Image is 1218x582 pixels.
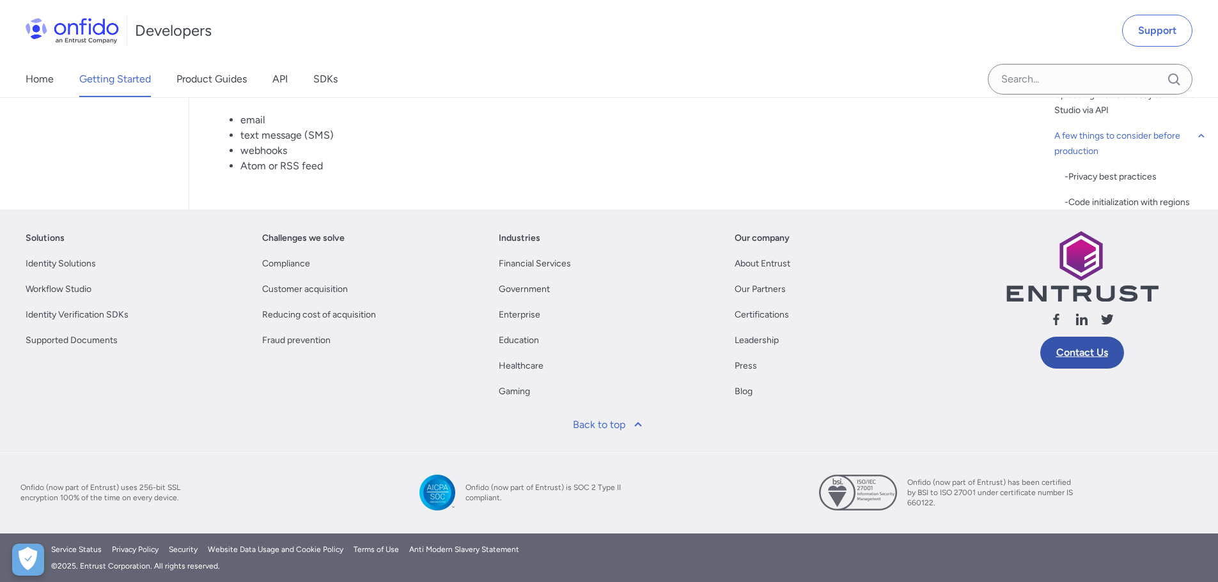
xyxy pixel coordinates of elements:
a: Compliance [262,256,310,272]
img: SOC 2 Type II compliant [419,475,455,510]
a: A few things to consider before production [1054,128,1208,159]
a: Home [26,61,54,97]
a: API [272,61,288,97]
a: Supported Documents [26,333,118,348]
a: Financial Services [499,256,571,272]
img: Onfido Logo [26,18,119,43]
img: Entrust logo [1005,231,1159,302]
a: Follow us X (Twitter) [1100,312,1115,332]
a: Leadership [735,333,779,348]
svg: Follow us linkedin [1074,312,1089,327]
a: Service Status [51,544,102,555]
img: ISO 27001 certified [819,475,897,510]
svg: Follow us X (Twitter) [1100,312,1115,327]
li: email [240,112,1001,128]
a: Contact Us [1040,337,1124,369]
li: Atom or RSS feed [240,158,1001,174]
a: Customer acquisition [262,282,348,297]
a: Security [169,544,198,555]
a: Getting Started [79,61,151,97]
a: Gaming [499,384,530,399]
a: -Code initialization with regions [1065,195,1208,210]
div: - Code initialization with regions [1065,195,1208,210]
a: Terms of Use [354,544,399,555]
a: -Privacy best practices [1065,169,1208,185]
h1: Developers [135,20,212,41]
a: SDKs [313,61,338,97]
span: Onfido (now part of Entrust) uses 256-bit SSL encryption 100% of the time on every device. [20,482,187,503]
li: text message (SMS) [240,128,1001,143]
a: Blog [735,384,753,399]
a: Website Data Usage and Cookie Policy [208,544,343,555]
a: Government [499,282,550,297]
a: Identity Verification SDKs [26,307,129,323]
a: Identity Solutions [26,256,96,272]
a: Workflow Studio [26,282,91,297]
input: Onfido search input field [988,64,1192,95]
div: © 2025 . Entrust Corporation. All rights reserved. [51,560,1167,572]
span: Onfido (now part of Entrust) has been certified by BSI to ISO 27001 under certificate number IS 6... [907,477,1074,508]
li: webhooks [240,143,1001,158]
span: Onfido (now part of Entrust) is SOC 2 Type II compliant. [465,482,632,503]
a: Uploading media directly to Workflow Studio via API [1054,88,1208,118]
a: Privacy Policy [112,544,159,555]
svg: Follow us facebook [1049,312,1064,327]
a: Our Partners [735,282,786,297]
a: Healthcare [499,358,543,374]
a: Press [735,358,757,374]
a: Follow us linkedin [1074,312,1089,332]
a: Product Guides [176,61,247,97]
a: Reducing cost of acquisition [262,307,376,323]
div: - Privacy best practices [1065,169,1208,185]
a: About Entrust [735,256,790,272]
a: Back to top [565,410,653,440]
a: Certifications [735,307,789,323]
a: Anti Modern Slavery Statement [409,544,519,555]
a: Challenges we solve [262,231,345,246]
a: Education [499,333,539,348]
div: Cookie Preferences [12,544,44,576]
a: Support [1122,15,1192,47]
a: Our company [735,231,790,246]
a: Industries [499,231,540,246]
a: Enterprise [499,307,540,323]
a: Follow us facebook [1049,312,1064,332]
a: Fraud prevention [262,333,331,348]
a: Solutions [26,231,65,246]
button: Open Preferences [12,544,44,576]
